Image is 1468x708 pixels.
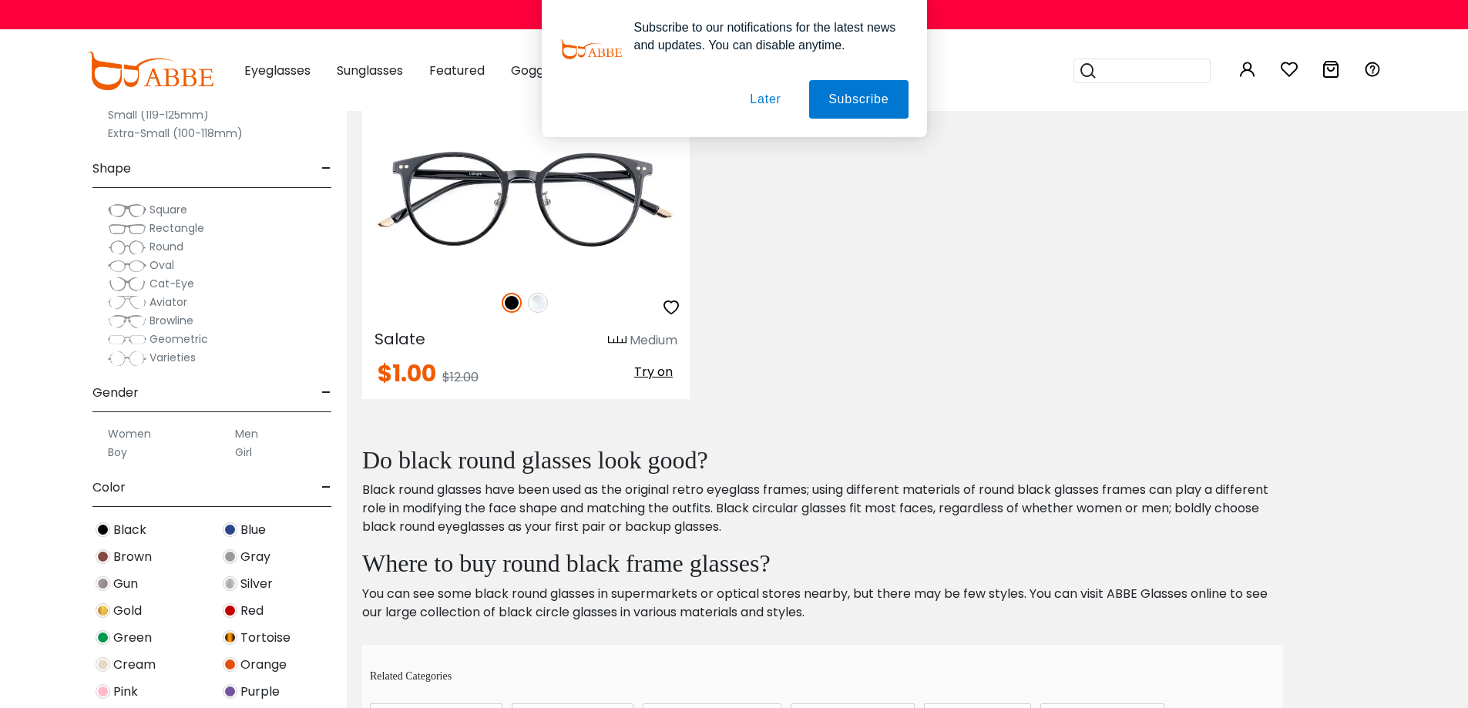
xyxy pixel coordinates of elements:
span: Try on [634,363,673,381]
button: Later [731,80,800,119]
img: Cream [96,657,110,672]
span: Shape [92,150,131,187]
img: Square.png [108,203,146,218]
p: Black round glasses have been used as the original retro eyeglass frames; using different materia... [362,481,1283,536]
img: Pink [96,684,110,699]
img: Tortoise [223,630,237,645]
label: Women [108,424,151,443]
span: Aviator [149,294,187,310]
span: Rectangle [149,220,204,236]
img: size ruler [608,335,627,347]
span: Orange [240,656,287,674]
img: Varieties.png [108,351,146,367]
img: Blue [223,522,237,537]
span: Oval [149,257,174,273]
img: Brown [96,549,110,564]
img: notification icon [560,18,622,80]
img: Browline.png [108,314,146,329]
img: Rectangle.png [108,221,146,237]
label: Men [235,424,258,443]
span: - [321,469,331,506]
img: Black [96,522,110,537]
span: Pink [113,683,138,701]
p: You can see some black round glasses in supermarkets or optical stores nearby, but there may be f... [362,585,1283,622]
span: Green [113,629,152,647]
span: - [321,374,331,411]
span: Color [92,469,126,506]
span: Purple [240,683,280,701]
span: Round [149,239,183,254]
img: Green [96,630,110,645]
span: Gray [240,548,270,566]
label: Boy [108,443,127,461]
img: Red [223,603,237,618]
p: Related Categories [370,668,1283,684]
img: Orange [223,657,237,672]
img: Black Salate - Plastic ,Adjust Nose Pads [362,112,690,277]
img: Gun [96,576,110,591]
div: Subscribe to our notifications for the latest news and updates. You can disable anytime. [622,18,909,54]
img: Silver [223,576,237,591]
span: Red [240,602,264,620]
span: $1.00 [378,357,436,390]
button: Try on [630,362,677,382]
img: Round.png [108,240,146,255]
span: Salate [375,328,425,350]
div: Medium [630,331,677,350]
span: $12.00 [442,368,479,386]
span: Browline [149,313,193,328]
h2: Do black round glasses look good? [362,445,1283,475]
span: Gold [113,602,142,620]
button: Subscribe [809,80,908,119]
label: Girl [235,443,252,461]
img: Aviator.png [108,295,146,310]
span: Gun [113,575,138,593]
img: Oval.png [108,258,146,273]
span: Varieties [149,350,196,365]
img: Black [502,293,522,313]
span: Cat-Eye [149,276,194,291]
img: Clear [528,293,548,313]
span: Gender [92,374,139,411]
span: Cream [113,656,156,674]
span: Black [113,521,146,539]
img: Gray [223,549,237,564]
span: Tortoise [240,629,291,647]
span: Geometric [149,331,208,347]
h2: Where to buy round black frame glasses? [362,549,1283,578]
img: Cat-Eye.png [108,277,146,292]
span: - [321,150,331,187]
img: Gold [96,603,110,618]
span: Silver [240,575,273,593]
img: Geometric.png [108,332,146,347]
span: Blue [240,521,266,539]
span: Square [149,202,187,217]
span: Brown [113,548,152,566]
img: Purple [223,684,237,699]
